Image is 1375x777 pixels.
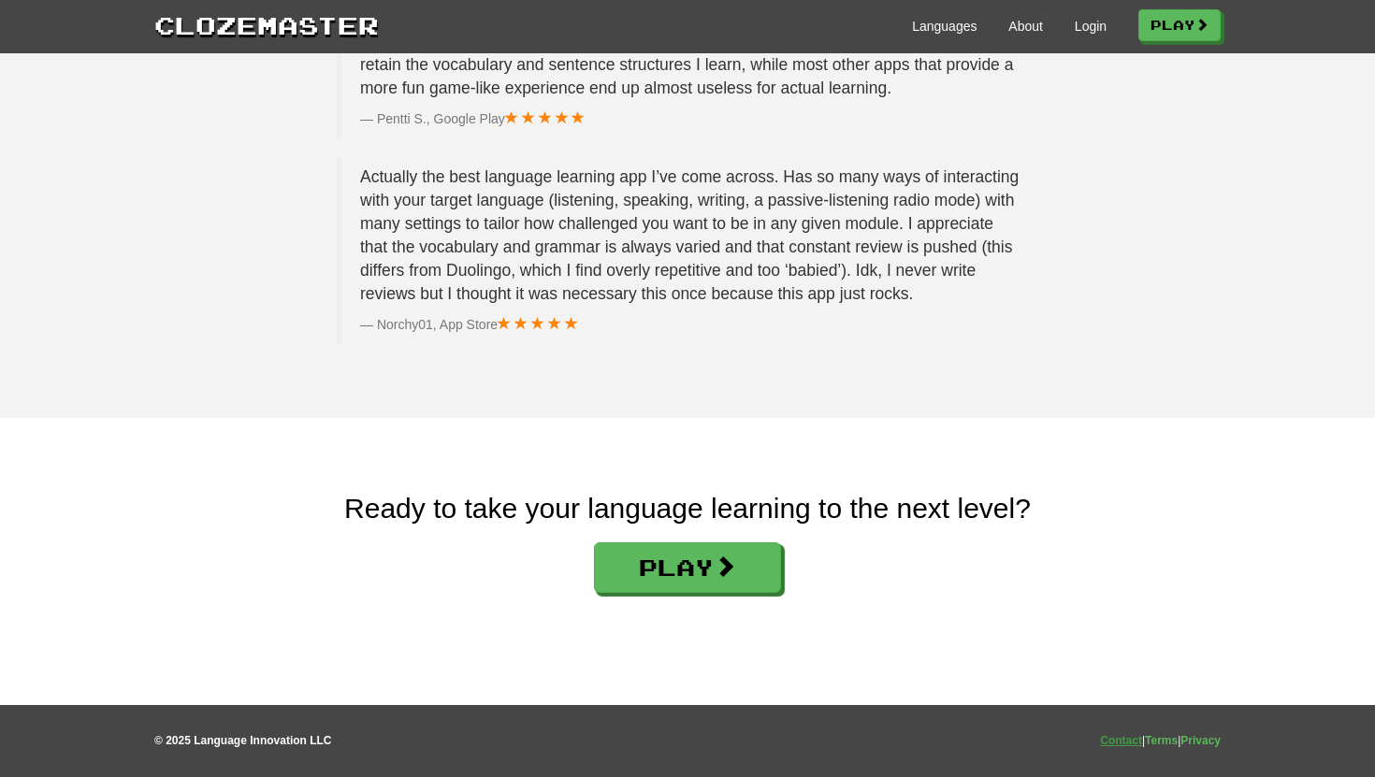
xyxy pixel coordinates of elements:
footer: Norchy01, App Store [360,315,1020,334]
h2: Ready to take your language learning to the next level? [14,493,1361,524]
strong: © 2025 Language Innovation LLC [154,734,332,747]
a: Play [1138,9,1221,41]
a: Privacy [1180,734,1221,747]
p: Actually the best language learning app I’ve come across. Has so many ways of interacting with yo... [360,165,1020,306]
a: Languages [912,17,977,36]
a: About [1008,17,1043,36]
a: Contact [1100,734,1142,747]
a: Clozemaster [154,7,379,42]
p: Best of all language learning apps I've tried, and I've tried a plenty. With this app, I actually... [360,30,1020,100]
div: | | [1100,733,1221,749]
a: Login [1075,17,1107,36]
a: Play [594,542,781,593]
footer: Pentti S., Google Play [360,109,1020,128]
a: Terms [1145,734,1178,747]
